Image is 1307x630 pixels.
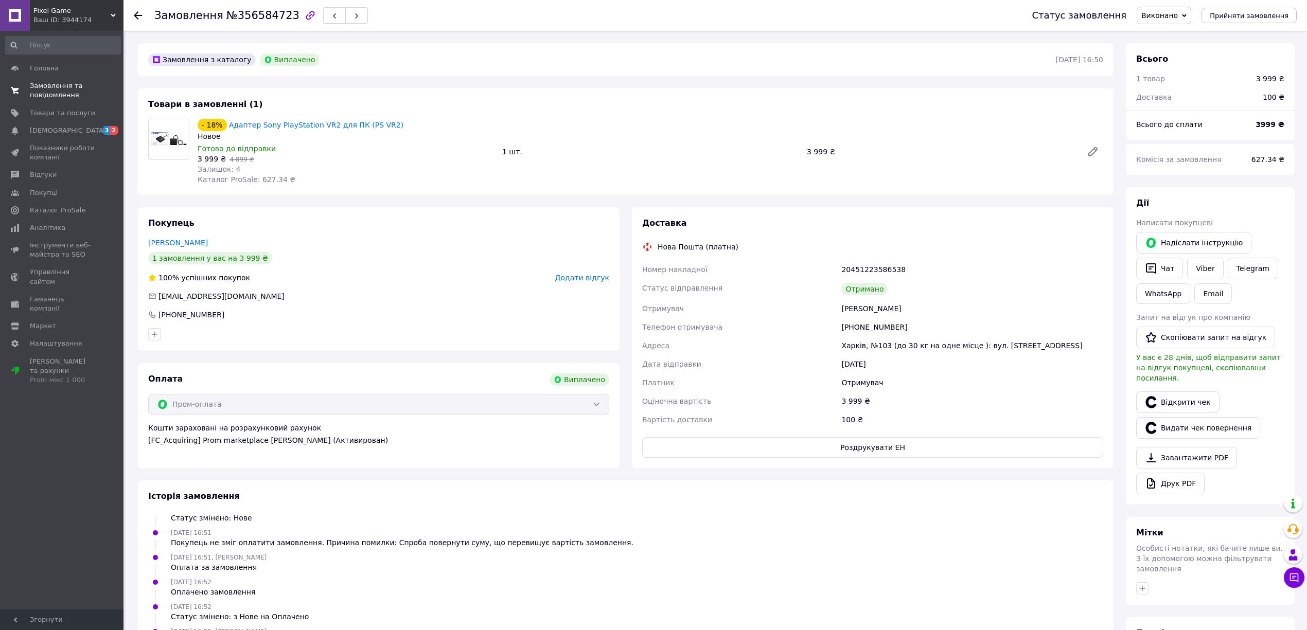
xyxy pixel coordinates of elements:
[1136,313,1250,321] span: Запит на відгук про компанію
[1136,417,1260,439] button: Видати чек повернення
[198,165,241,173] span: Залишок: 4
[198,175,295,184] span: Каталог ProSale: 627.34 ₴
[642,284,722,292] span: Статус відправлення
[110,126,118,135] span: 2
[30,188,58,197] span: Покупці
[1136,473,1205,494] a: Друк PDF
[134,10,142,21] div: Повернутися назад
[198,131,494,141] div: Новое
[30,339,82,348] span: Налаштування
[1136,155,1222,164] span: Комісія за замовлення
[30,295,95,313] span: Гаманець компанії
[148,273,250,283] div: успішних покупок
[1136,54,1168,64] span: Всього
[30,81,95,100] span: Замовлення та повідомлення
[839,260,1105,279] div: 20451223586538
[148,423,609,445] div: Кошти зараховані на розрахунковий рахунок
[655,242,741,252] div: Нова Пошта (платна)
[226,9,299,22] span: №356584723
[1257,86,1291,109] div: 100 ₴
[148,218,195,228] span: Покупець
[157,310,225,320] div: [PHONE_NUMBER]
[198,119,227,131] div: - 18%
[171,587,255,597] div: Оплачено замовлення
[642,265,708,274] span: Номер накладної
[30,267,95,286] span: Управління сайтом
[1136,391,1220,413] a: Відкрити чек
[260,53,320,66] div: Виплачено
[1141,11,1178,20] span: Виконано
[148,374,183,384] span: Оплата
[171,513,252,523] div: Статус змінено: Нове
[158,292,285,300] span: [EMAIL_ADDRESS][DOMAIN_NAME]
[1136,327,1275,348] button: Скопіювати запит на відгук
[1136,75,1165,83] span: 1 товар
[30,170,57,179] span: Відгуки
[171,611,309,622] div: Статус змінено: з Нове на Оплачено
[642,360,701,368] span: Дата відправки
[1194,283,1232,304] button: Email
[1136,232,1251,254] button: Надіслати інструкцію
[30,223,65,232] span: Аналітика
[803,145,1079,159] div: 3 999 ₴
[198,155,226,163] span: 3 999 ₴
[1202,8,1297,23] button: Прийняти замовлення
[33,6,111,15] span: Pixel Game
[839,355,1105,373] div: [DATE]
[839,318,1105,336] div: [PHONE_NUMBER]
[171,603,211,610] span: [DATE] 16:52
[171,562,267,572] div: Оплата за замовлення
[1136,447,1237,469] a: Завантажити PDF
[1056,56,1103,64] time: [DATE] 16:50
[148,53,256,66] div: Замовлення з каталогу
[229,121,404,129] a: Адаптер Sony PlayStation VR2 для ПК (PS VR2)
[171,579,211,586] span: [DATE] 16:52
[642,218,687,228] span: Доставка
[642,416,712,424] span: Вартість доставки
[839,392,1105,410] div: 3 999 ₴
[498,145,803,159] div: 1 шт.
[148,491,240,501] span: Історія замовлення
[148,252,272,264] div: 1 замовлення у вас на 3 999 ₴
[1256,74,1284,84] div: 3 999 ₴
[1251,155,1284,164] span: 627.34 ₴
[33,15,123,25] div: Ваш ID: 3944174
[1136,219,1213,227] span: Написати покупцеві
[1136,258,1183,279] button: Чат
[839,299,1105,318] div: [PERSON_NAME]
[642,379,675,387] span: Платник
[30,375,95,385] div: Prom мікс 1 000
[642,397,711,405] span: Оціночна вартість
[30,206,85,215] span: Каталог ProSale
[642,341,669,350] span: Адреса
[1136,353,1281,382] span: У вас є 28 днів, щоб відправити запит на відгук покупцеві, скопіювавши посилання.
[1210,12,1288,20] span: Прийняти замовлення
[1136,544,1283,573] span: Особисті нотатки, які бачите лише ви. З їх допомогою можна фільтрувати замовлення
[555,274,609,282] span: Додати відгук
[30,126,106,135] span: [DEMOGRAPHIC_DATA]
[1136,120,1203,129] span: Всього до сплати
[1136,93,1172,101] span: Доставка
[30,357,95,385] span: [PERSON_NAME] та рахунки
[30,109,95,118] span: Товари та послуги
[148,435,609,445] div: [FC_Acquiring] Prom marketplace [PERSON_NAME] (Активирован)
[148,239,208,247] a: [PERSON_NAME]
[30,321,56,331] span: Маркет
[171,505,211,512] span: [DATE] 16:50
[5,36,121,55] input: Пошук
[1136,528,1163,537] span: Мітки
[1136,198,1149,208] span: Дії
[1256,120,1284,129] b: 3999 ₴
[1284,567,1304,588] button: Чат з покупцем
[198,145,276,153] span: Готово до відправки
[171,529,211,536] span: [DATE] 16:51
[30,241,95,259] span: Інструменти веб-майстра та SEO
[154,9,223,22] span: Замовлення
[171,554,267,561] span: [DATE] 16:51, [PERSON_NAME]
[642,437,1103,458] button: Роздрукувати ЕН
[1136,283,1190,304] a: WhatsApp
[839,410,1105,429] div: 100 ₴
[550,373,609,386] div: Виплачено
[171,537,633,548] div: Покупець не зміг оплатити замовлення. Причина помилки: Спроба повернути суму, що перевищує вартіс...
[841,283,888,295] div: Отримано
